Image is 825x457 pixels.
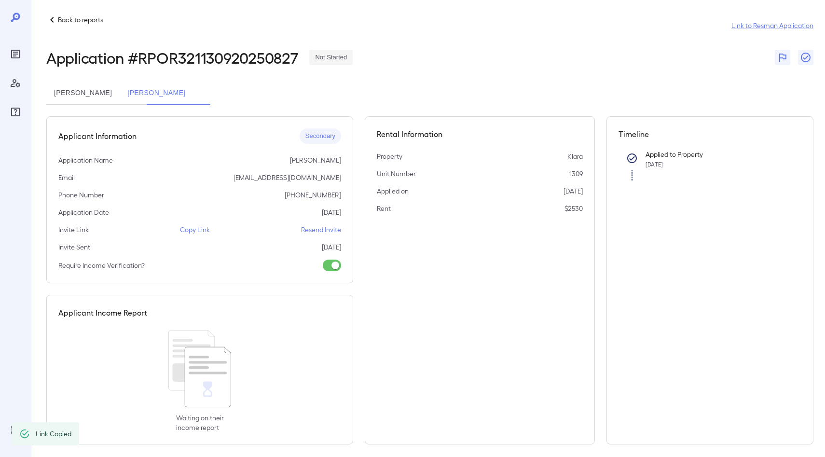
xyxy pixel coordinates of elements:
[58,130,137,142] h5: Applicant Information
[46,82,120,105] button: [PERSON_NAME]
[46,49,298,66] h2: Application # RPOR321130920250827
[798,50,813,65] button: Close Report
[8,422,23,438] div: Log Out
[377,128,583,140] h5: Rental Information
[377,152,402,161] p: Property
[58,173,75,182] p: Email
[58,307,147,319] h5: Applicant Income Report
[646,161,663,167] span: [DATE]
[646,150,786,159] p: Applied to Property
[58,190,104,200] p: Phone Number
[120,82,193,105] button: [PERSON_NAME]
[58,208,109,217] p: Application Date
[58,261,145,270] p: Require Income Verification?
[58,155,113,165] p: Application Name
[180,225,210,235] p: Copy Link
[564,204,583,213] p: $2530
[569,169,583,179] p: 1309
[564,186,583,196] p: [DATE]
[775,50,790,65] button: Flag Report
[567,152,583,161] p: Klara
[36,425,71,443] div: Link Copied
[290,155,341,165] p: [PERSON_NAME]
[309,53,353,62] span: Not Started
[8,104,23,120] div: FAQ
[234,173,341,182] p: [EMAIL_ADDRESS][DOMAIN_NAME]
[377,186,409,196] p: Applied on
[301,225,341,235] p: Resend Invite
[731,21,813,30] a: Link to Resman Application
[300,132,341,141] span: Secondary
[322,242,341,252] p: [DATE]
[322,208,341,217] p: [DATE]
[285,190,341,200] p: [PHONE_NUMBER]
[619,128,801,140] h5: Timeline
[58,242,90,252] p: Invite Sent
[58,225,89,235] p: Invite Link
[377,204,391,213] p: Rent
[377,169,416,179] p: Unit Number
[176,413,224,432] p: Waiting on their income report
[8,75,23,91] div: Manage Users
[58,15,103,25] p: Back to reports
[8,46,23,62] div: Reports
